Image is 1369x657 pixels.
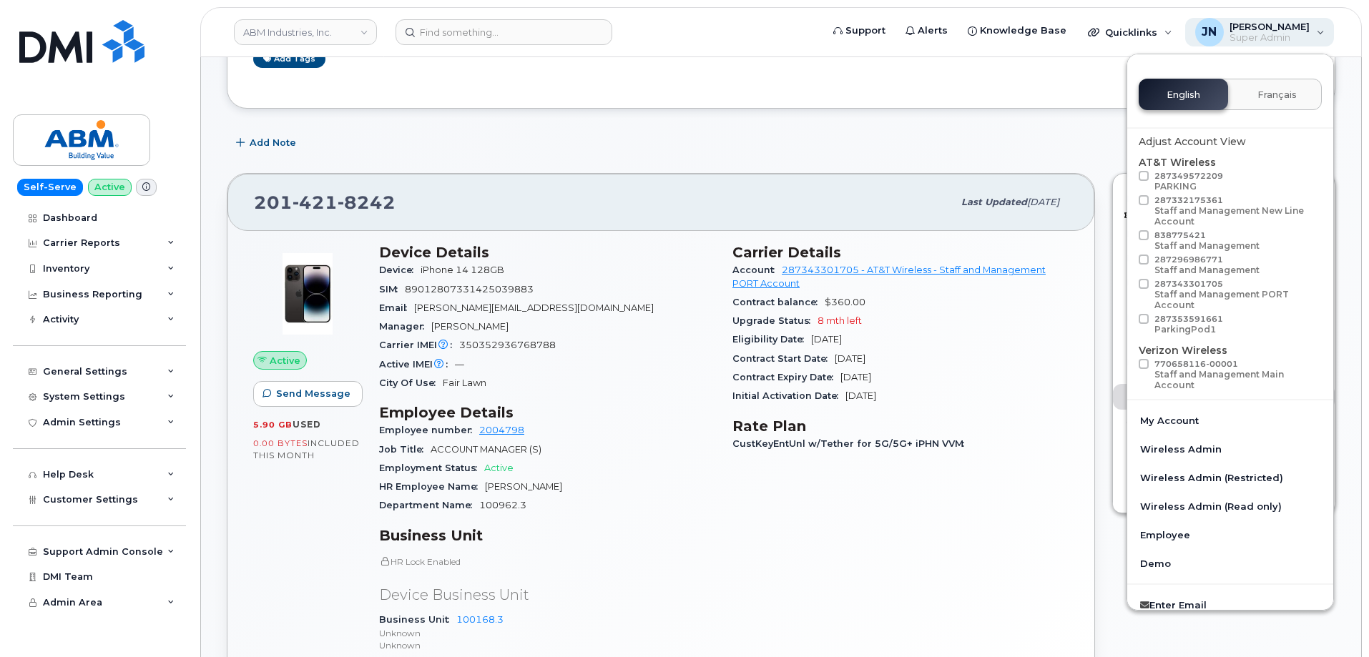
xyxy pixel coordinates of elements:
[1113,487,1335,513] button: Change IMEI
[421,265,504,275] span: iPhone 14 128GB
[1027,197,1059,207] span: [DATE]
[431,321,509,332] span: [PERSON_NAME]
[732,353,835,364] span: Contract Start Date
[1113,461,1335,487] button: Request Repair
[1113,358,1335,384] button: Request Account Change
[1127,492,1333,520] a: Wireless Admin (Read only)
[1257,89,1297,101] span: Français
[379,614,456,625] span: Business Unit
[1113,281,1335,307] button: Change Plan / Features
[293,419,321,430] span: used
[414,302,654,313] span: [PERSON_NAME][EMAIL_ADDRESS][DOMAIN_NAME]
[918,24,948,38] span: Alerts
[1113,307,1335,332] button: Enable Call Forwarding
[1154,265,1260,275] div: Staff and Management
[1154,289,1318,310] div: Staff and Management PORT Account
[1154,181,1223,192] div: PARKING
[1113,435,1335,461] button: Suspend/Cancel Device
[1113,384,1335,410] button: Block Data Usage
[276,387,350,400] span: Send Message
[379,359,455,370] span: Active IMEI
[1154,279,1318,310] span: 287343301705
[253,50,325,68] a: Add tags
[840,372,871,382] span: [DATE]
[338,192,396,213] span: 8242
[379,425,479,435] span: Employee number
[835,353,865,364] span: [DATE]
[227,130,308,156] button: Add Note
[379,321,431,332] span: Manager
[1127,591,1333,619] a: Enter Email
[1202,24,1217,41] span: JN
[253,438,308,448] span: 0.00 Bytes
[1139,343,1322,442] div: Verizon Wireless
[484,463,514,473] span: Active
[254,192,396,213] span: 201
[1113,229,1335,255] button: Reset Voicemail
[811,334,842,345] span: [DATE]
[845,390,876,401] span: [DATE]
[1154,205,1318,227] div: Staff and Management New Line Account
[379,555,715,568] p: HR Lock Enabled
[379,265,421,275] span: Device
[961,197,1027,207] span: Last updated
[732,372,840,382] span: Contract Expiry Date
[379,340,459,350] span: Carrier IMEI
[732,297,825,307] span: Contract balance
[253,420,293,430] span: 5.90 GB
[1154,171,1223,192] span: 287349572209
[270,354,300,367] span: Active
[396,19,612,45] input: Find something...
[250,136,296,149] span: Add Note
[1113,199,1335,229] button: Add Roaming Package
[823,16,896,45] a: Support
[1230,21,1310,32] span: [PERSON_NAME]
[732,390,845,401] span: Initial Activation Date
[1230,32,1310,44] span: Super Admin
[379,284,405,295] span: SIM
[1139,134,1322,149] div: Adjust Account View
[1154,195,1318,227] span: 287332175361
[379,302,414,313] span: Email
[732,334,811,345] span: Eligibility Date
[379,463,484,473] span: Employment Status
[485,481,562,492] span: [PERSON_NAME]
[455,359,464,370] span: —
[456,614,504,625] a: 100168.3
[818,315,862,326] span: 8 mth left
[1185,18,1335,46] div: Joe Nguyen Jr.
[732,265,782,275] span: Account
[1078,18,1182,46] div: Quicklinks
[379,244,715,261] h3: Device Details
[379,404,715,421] h3: Employee Details
[1127,463,1333,492] a: Wireless Admin (Restricted)
[1154,255,1260,275] span: 287296986771
[732,265,1046,288] a: 287343301705 - AT&T Wireless - Staff and Management PORT Account
[379,639,715,651] p: Unknown
[1113,410,1335,435] button: Transfer to Personal
[1154,240,1260,251] div: Staff and Management
[825,297,865,307] span: $360.00
[293,192,338,213] span: 421
[379,481,485,492] span: HR Employee Name
[1154,369,1318,390] div: Staff and Management Main Account
[234,19,377,45] a: ABM Industries, Inc.
[1154,314,1223,335] span: 287353591661
[1139,155,1322,337] div: AT&T Wireless
[732,418,1069,435] h3: Rate Plan
[1127,406,1333,435] a: My Account
[379,527,715,544] h3: Business Unit
[379,585,715,606] p: Device Business Unit
[1124,209,1254,223] span: Add Roaming Package
[379,500,479,510] span: Department Name
[732,244,1069,261] h3: Carrier Details
[1154,324,1223,335] div: ParkingPod1
[1127,435,1333,463] a: Wireless Admin
[1127,520,1333,549] a: Employee
[459,340,556,350] span: 350352936768788
[732,315,818,326] span: Upgrade Status
[1127,549,1333,578] a: Demo
[265,251,350,337] img: image20231002-3703462-njx0qo.jpeg
[980,24,1066,38] span: Knowledge Base
[379,627,715,639] p: Unknown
